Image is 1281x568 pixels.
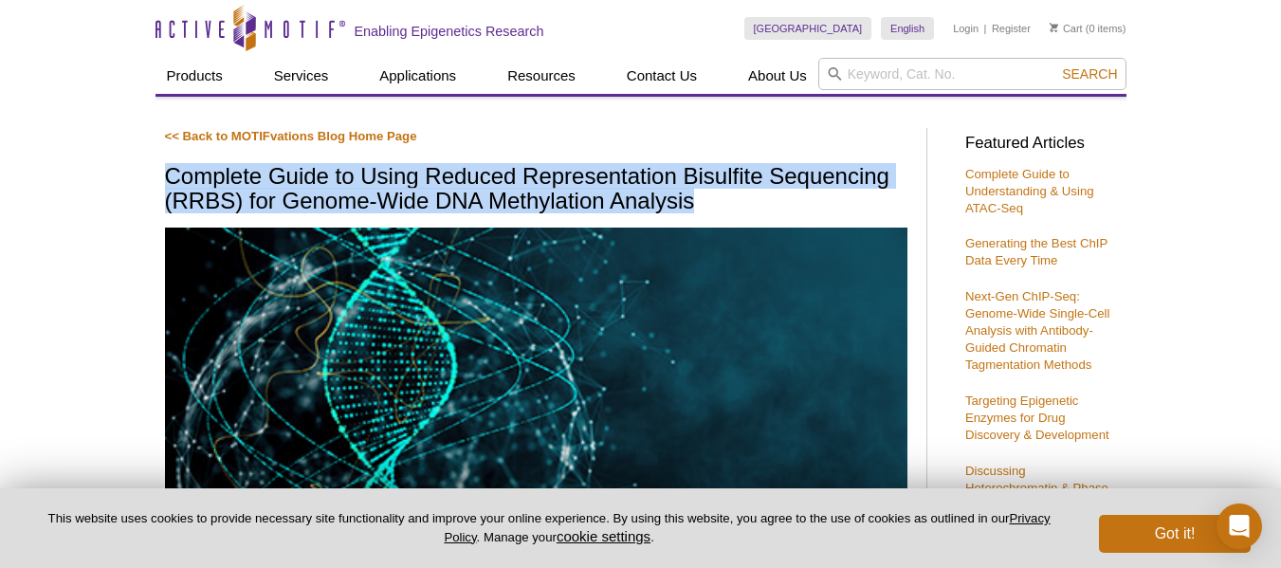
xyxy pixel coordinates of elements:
[881,17,934,40] a: English
[1050,22,1083,35] a: Cart
[615,58,708,94] a: Contact Us
[737,58,818,94] a: About Us
[1056,65,1123,82] button: Search
[368,58,467,94] a: Applications
[156,58,234,94] a: Products
[984,17,987,40] li: |
[557,528,650,544] button: cookie settings
[496,58,587,94] a: Resources
[953,22,979,35] a: Login
[965,289,1109,372] a: Next-Gen ChIP-Seq: Genome-Wide Single-Cell Analysis with Antibody-Guided Chromatin Tagmentation M...
[965,464,1108,529] a: Discussing Heterochromatin & Phase Separation with [PERSON_NAME]
[165,228,907,566] img: RRBS
[444,511,1050,543] a: Privacy Policy
[992,22,1031,35] a: Register
[744,17,872,40] a: [GEOGRAPHIC_DATA]
[965,394,1109,442] a: Targeting Epigenetic Enzymes for Drug Discovery & Development
[965,167,1094,215] a: Complete Guide to Understanding & Using ATAC-Seq
[165,129,417,143] a: << Back to MOTIFvations Blog Home Page
[263,58,340,94] a: Services
[1099,515,1251,553] button: Got it!
[965,236,1107,267] a: Generating the Best ChIP Data Every Time
[165,164,907,216] h1: Complete Guide to Using Reduced Representation Bisulfite Sequencing (RRBS) for Genome-Wide DNA Me...
[965,136,1117,152] h3: Featured Articles
[30,510,1068,546] p: This website uses cookies to provide necessary site functionality and improve your online experie...
[355,23,544,40] h2: Enabling Epigenetics Research
[1050,23,1058,32] img: Your Cart
[1050,17,1126,40] li: (0 items)
[818,58,1126,90] input: Keyword, Cat. No.
[1062,66,1117,82] span: Search
[1217,504,1262,549] div: Open Intercom Messenger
